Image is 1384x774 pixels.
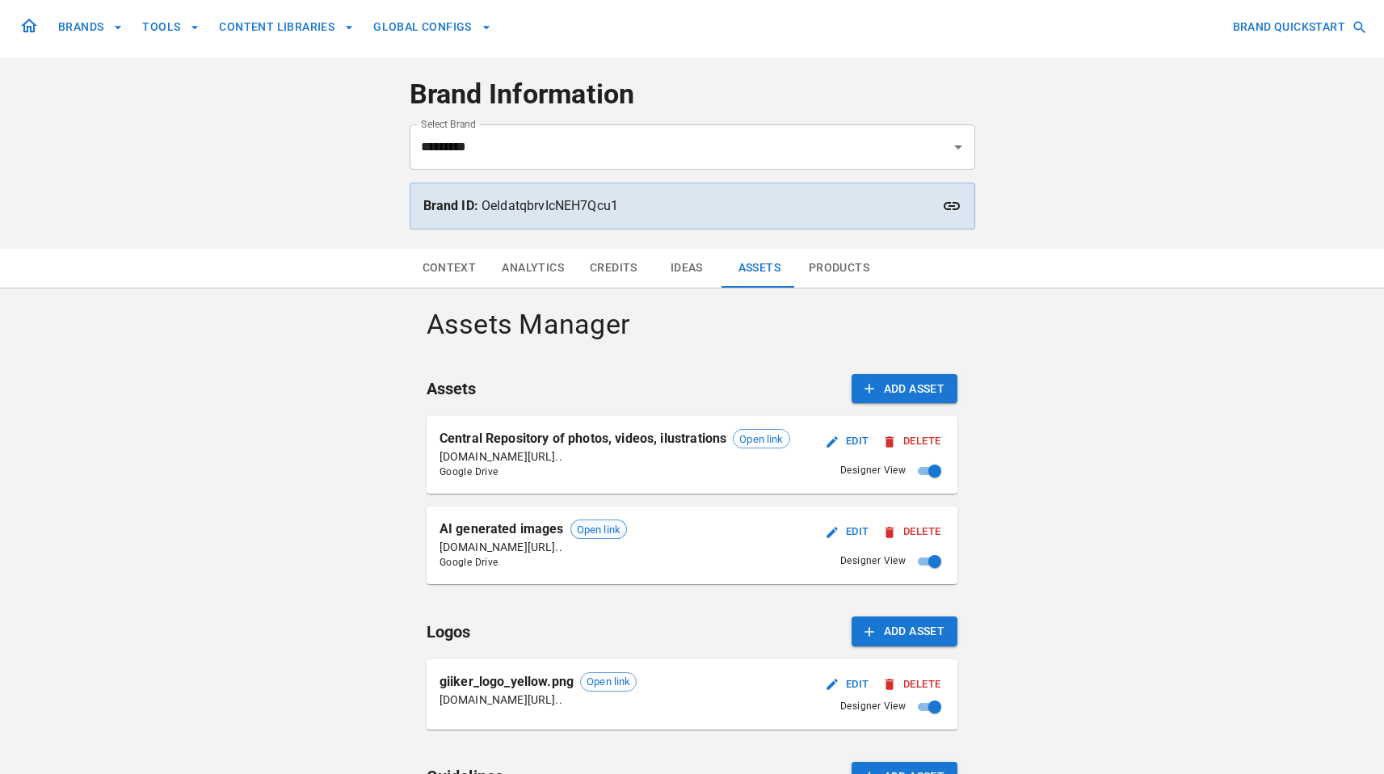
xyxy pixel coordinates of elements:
button: Add Asset [852,616,958,646]
button: Edit [822,672,873,697]
button: Context [410,249,490,288]
h6: Assets [427,376,477,402]
button: Products [796,249,882,288]
label: Select Brand [421,117,476,131]
h6: Logos [427,619,471,645]
div: Open link [733,429,789,448]
div: Open link [570,520,627,539]
button: Delete [880,672,944,697]
span: Designer View [840,699,906,715]
span: Open link [571,522,626,538]
p: [DOMAIN_NAME][URL].. [440,539,627,555]
h4: Assets Manager [427,308,958,342]
span: Designer View [840,553,906,570]
button: Edit [822,520,873,545]
span: Google Drive [440,465,790,481]
button: Delete [880,520,944,545]
p: [DOMAIN_NAME][URL].. [440,692,637,708]
p: OeldatqbrvIcNEH7Qcu1 [423,196,961,216]
button: BRAND QUICKSTART [1226,12,1371,42]
p: AI generated images [440,520,564,539]
button: Credits [577,249,650,288]
button: Delete [880,429,944,454]
strong: Brand ID: [423,198,478,213]
button: Add Asset [852,374,958,404]
button: GLOBAL CONFIGS [367,12,498,42]
button: Edit [822,429,873,454]
button: Analytics [489,249,577,288]
button: TOOLS [136,12,206,42]
button: Ideas [650,249,723,288]
h4: Brand Information [410,78,975,111]
button: CONTENT LIBRARIES [212,12,360,42]
p: Central Repository of photos, videos, ilustrations [440,429,727,448]
button: BRANDS [52,12,129,42]
button: Assets [723,249,796,288]
span: Open link [581,674,636,690]
span: Open link [734,431,789,448]
span: Google Drive [440,555,627,571]
div: Open link [580,672,637,692]
span: Designer View [840,463,906,479]
button: Open [947,136,970,158]
p: giiker_logo_yellow.png [440,672,574,692]
p: [DOMAIN_NAME][URL].. [440,448,790,465]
